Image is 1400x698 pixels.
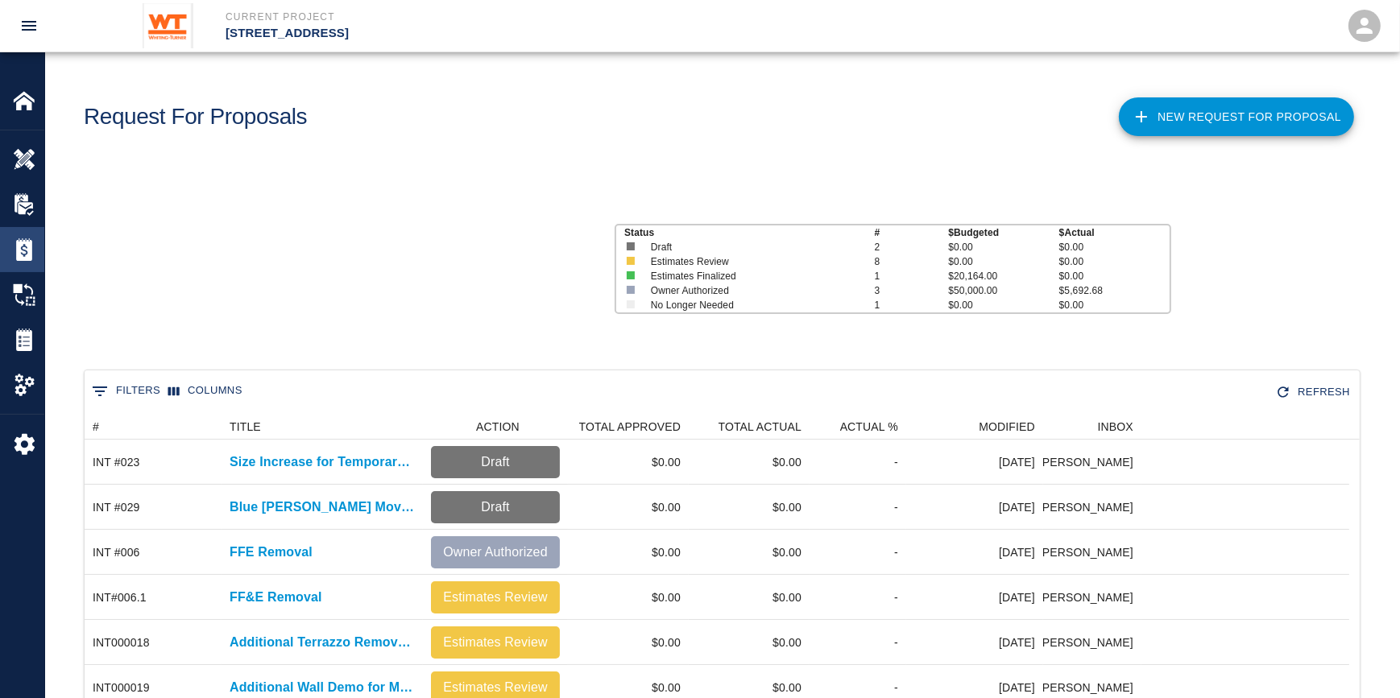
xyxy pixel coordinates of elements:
[810,485,906,530] div: -
[437,452,553,472] p: Draft
[689,575,810,620] div: $0.00
[423,414,568,440] div: ACTION
[1059,254,1170,269] p: $0.00
[568,575,689,620] div: $0.00
[93,589,147,605] div: INT#006.1
[143,3,193,48] img: Whiting-Turner
[689,530,810,575] div: $0.00
[88,378,164,404] button: Show filters
[1119,97,1354,136] a: New Request For Proposal
[689,620,810,665] div: $0.00
[624,225,875,240] p: Status
[1059,298,1170,312] p: $0.00
[437,588,553,607] p: Estimates Review
[979,414,1035,440] div: MODIFIED
[1059,283,1170,298] p: $5,692.68
[689,485,810,530] div: $0.00
[226,10,787,24] p: Current Project
[93,544,140,560] div: INT #006
[230,543,313,562] a: FFE Removal
[437,678,553,697] p: Estimates Review
[948,225,1058,240] p: $ Budgeted
[226,24,787,43] p: [STREET_ADDRESS]
[906,620,1043,665] div: [DATE]
[230,498,415,517] a: Blue [PERSON_NAME] Move Temporary Wall
[689,440,810,485] div: $0.00
[875,298,949,312] p: 1
[93,414,99,440] div: #
[1043,440,1141,485] div: [PERSON_NAME]
[1043,530,1141,575] div: [PERSON_NAME]
[651,240,806,254] p: Draft
[1098,414,1133,440] div: INBOX
[1043,620,1141,665] div: [PERSON_NAME]
[437,633,553,652] p: Estimates Review
[1059,269,1170,283] p: $0.00
[84,104,307,130] h1: Request For Proposals
[875,269,949,283] p: 1
[719,414,801,440] div: TOTAL ACTUAL
[164,378,246,403] button: Select columns
[93,634,150,651] div: INT000018
[875,225,949,240] p: #
[1059,225,1170,240] p: $ Actual
[906,440,1043,485] div: [DATE]
[230,678,415,697] a: Additional Wall Demo for MEP Access
[222,414,423,440] div: TITLE
[568,530,689,575] div: $0.00
[476,414,520,440] div: ACTION
[1272,378,1357,407] div: Refresh the list
[948,240,1058,254] p: $0.00
[810,530,906,575] div: -
[651,254,806,269] p: Estimates Review
[230,452,415,472] a: Size Increase for Temporary Wall Studs and Track
[230,633,415,652] a: Additional Terrazzo Removal not Shown on Drawings
[1059,240,1170,254] p: $0.00
[230,414,261,440] div: TITLE
[948,254,1058,269] p: $0.00
[810,414,906,440] div: ACTUAL %
[568,485,689,530] div: $0.00
[948,269,1058,283] p: $20,164.00
[906,530,1043,575] div: [DATE]
[875,240,949,254] p: 2
[1043,485,1141,530] div: [PERSON_NAME]
[93,679,150,696] div: INT000019
[906,414,1043,440] div: MODIFIED
[1132,524,1400,698] iframe: Chat Widget
[437,543,553,562] p: Owner Authorized
[651,283,806,298] p: Owner Authorized
[948,298,1058,312] p: $0.00
[810,620,906,665] div: -
[948,283,1058,298] p: $50,000.00
[93,454,140,470] div: INT #023
[10,6,48,45] button: open drawer
[875,283,949,298] p: 3
[568,414,689,440] div: TOTAL APPROVED
[93,499,140,515] div: INT #029
[875,254,949,269] p: 8
[568,620,689,665] div: $0.00
[1043,414,1141,440] div: INBOX
[651,298,806,312] p: No Longer Needed
[810,575,906,620] div: -
[840,414,898,440] div: ACTUAL %
[1272,378,1357,407] button: Refresh
[689,414,810,440] div: TOTAL ACTUAL
[230,588,322,607] a: FF&E Removal
[579,414,681,440] div: TOTAL APPROVED
[810,440,906,485] div: -
[1043,575,1141,620] div: [PERSON_NAME]
[85,414,222,440] div: #
[906,485,1043,530] div: [DATE]
[906,575,1043,620] div: [DATE]
[568,440,689,485] div: $0.00
[651,269,806,283] p: Estimates Finalized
